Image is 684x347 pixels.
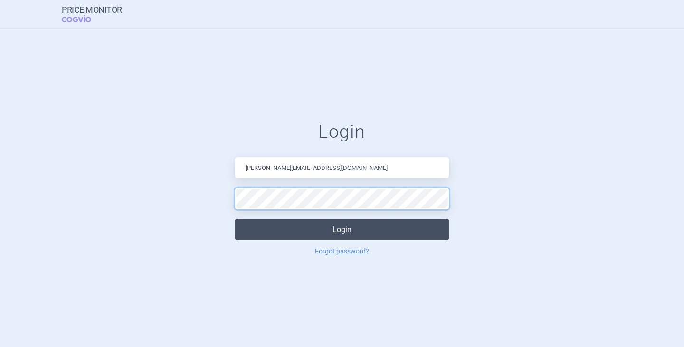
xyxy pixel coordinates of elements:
[235,121,449,143] h1: Login
[235,219,449,240] button: Login
[62,15,104,22] span: COGVIO
[62,5,122,23] a: Price MonitorCOGVIO
[235,157,449,178] input: Email
[62,5,122,15] strong: Price Monitor
[315,248,369,254] a: Forgot password?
